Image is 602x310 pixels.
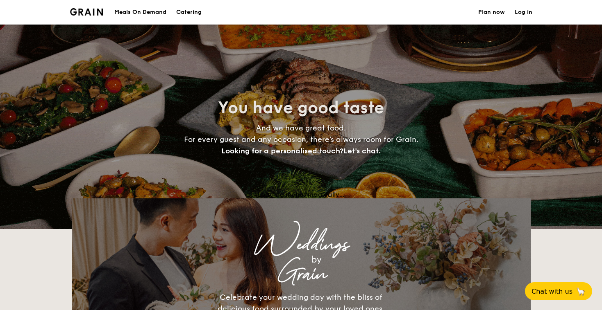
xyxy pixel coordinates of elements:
[525,282,592,300] button: Chat with us🦙
[576,287,586,296] span: 🦙
[70,8,103,16] img: Grain
[144,267,459,282] div: Grain
[72,191,531,198] div: Loading menus magically...
[70,8,103,16] a: Logotype
[343,146,381,155] span: Let's chat.
[174,252,459,267] div: by
[144,238,459,252] div: Weddings
[532,288,572,295] span: Chat with us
